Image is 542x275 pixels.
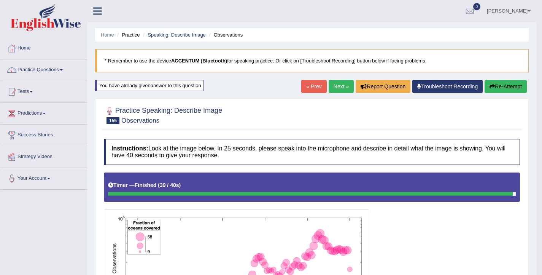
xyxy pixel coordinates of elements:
[171,58,227,64] b: ACCENTUM (Bluetooth)
[207,31,243,38] li: Observations
[179,182,181,188] b: )
[0,146,87,165] a: Strategy Videos
[104,139,520,165] h4: Look at the image below. In 25 seconds, please speak into the microphone and describe in detail w...
[0,125,87,144] a: Success Stories
[485,80,527,93] button: Re-Attempt
[101,32,114,38] a: Home
[95,49,529,72] blockquote: * Remember to use the device for speaking practice. Or click on [Troubleshoot Recording] button b...
[148,32,205,38] a: Speaking: Describe Image
[106,117,119,124] span: 155
[160,182,179,188] b: 39 / 40s
[121,117,159,124] small: Observations
[329,80,354,93] a: Next »
[412,80,483,93] a: Troubleshoot Recording
[108,182,181,188] h5: Timer —
[301,80,326,93] a: « Prev
[0,168,87,187] a: Your Account
[135,182,157,188] b: Finished
[158,182,160,188] b: (
[95,80,204,91] div: You have already given answer to this question
[111,145,148,152] b: Instructions:
[115,31,140,38] li: Practice
[0,59,87,78] a: Practice Questions
[0,81,87,100] a: Tests
[0,103,87,122] a: Predictions
[0,38,87,57] a: Home
[356,80,410,93] button: Report Question
[473,3,481,10] span: 0
[104,105,222,124] h2: Practice Speaking: Describe Image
